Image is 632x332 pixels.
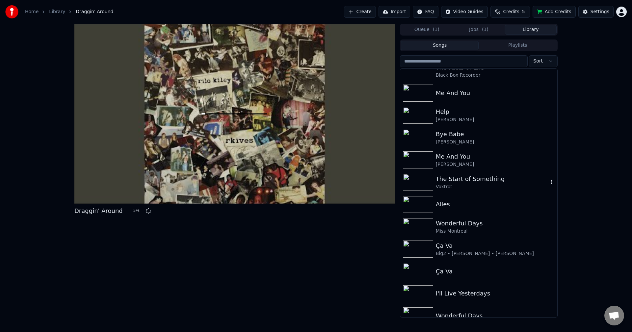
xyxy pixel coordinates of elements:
[379,6,410,18] button: Import
[49,9,65,15] a: Library
[436,89,555,98] div: Me And You
[344,6,376,18] button: Create
[578,6,614,18] button: Settings
[441,6,488,18] button: Video Guides
[533,6,576,18] button: Add Credits
[479,41,557,50] button: Playlists
[25,9,39,15] a: Home
[401,41,479,50] button: Songs
[433,26,439,33] span: ( 1 )
[74,206,123,216] div: Draggin' Around
[436,107,555,116] div: Help
[436,241,555,250] div: Ça Va
[604,306,624,325] a: Open de chat
[436,161,555,168] div: [PERSON_NAME]
[436,174,548,184] div: The Start of Something
[436,130,555,139] div: Bye Babe
[413,6,438,18] button: FAQ
[533,58,543,64] span: Sort
[482,26,488,33] span: ( 1 )
[453,25,505,35] button: Jobs
[76,9,113,15] span: Draggin' Around
[436,139,555,145] div: [PERSON_NAME]
[436,184,548,190] div: Voxtrot
[5,5,18,18] img: youka
[436,200,555,209] div: Alles
[25,9,113,15] nav: breadcrumb
[436,250,555,257] div: Big2 • [PERSON_NAME] • [PERSON_NAME]
[436,289,555,298] div: I'll Live Yesterdays
[436,219,555,228] div: Wonderful Days
[436,116,555,123] div: [PERSON_NAME]
[401,25,453,35] button: Queue
[522,9,525,15] span: 5
[436,267,555,276] div: Ça Va
[490,6,530,18] button: Credits5
[505,25,557,35] button: Library
[133,208,143,214] div: 5 %
[436,311,555,320] div: Wonderful Days
[436,72,555,79] div: Black Box Recorder
[591,9,609,15] div: Settings
[436,228,555,235] div: Miss Montreal
[436,152,555,161] div: Me And You
[503,9,519,15] span: Credits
